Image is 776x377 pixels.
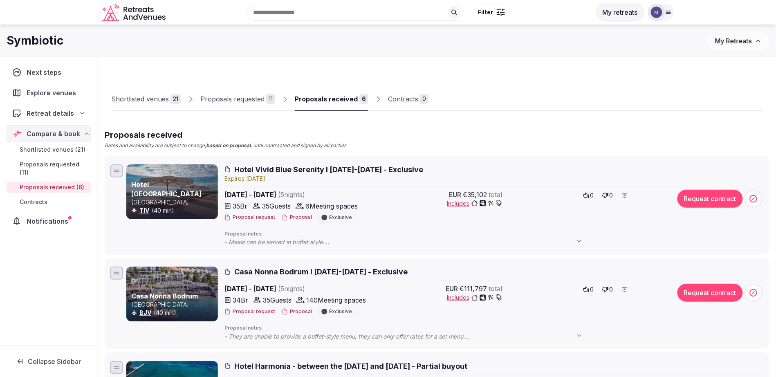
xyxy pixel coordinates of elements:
[449,190,462,200] span: EUR
[224,175,764,183] div: Expire s [DATE]
[27,129,80,139] span: Compare & book
[282,308,312,315] button: Proposal
[707,31,769,51] button: My Retreats
[610,285,613,294] span: 0
[102,3,167,22] a: Visit the homepage
[446,284,458,294] span: EUR
[590,191,594,200] span: 0
[590,285,594,294] span: 0
[200,88,275,111] a: Proposals requested11
[224,238,591,246] span: - Meals can be served in buffet style. - Regarding the menus, the hotel mentioned that they are h...
[305,201,358,211] span: 6 Meeting spaces
[359,94,368,104] div: 6
[610,191,613,200] span: 0
[102,3,167,22] svg: Retreats and Venues company logo
[7,144,91,155] a: Shortlisted venues (21)
[7,159,91,178] a: Proposals requested (11)
[27,67,65,77] span: Next steps
[233,295,248,305] span: 34 Br
[420,94,428,104] div: 0
[596,8,645,16] a: My retreats
[131,309,216,317] div: (40 min)
[20,146,85,154] span: Shortlisted venues (21)
[224,308,275,315] button: Proposal request
[224,325,764,332] span: Proposal notes
[170,94,181,104] div: 21
[28,357,81,366] span: Collapse Sidebar
[262,201,291,211] span: 35 Guests
[131,180,202,197] a: Hotel [GEOGRAPHIC_DATA]
[489,284,502,294] span: total
[131,206,216,215] div: (40 min)
[282,214,312,221] button: Proposal
[266,94,275,104] div: 11
[7,182,91,193] a: Proposals received (6)
[234,361,467,371] span: Hotel Harmonia - between the [DATE] and [DATE] - Partial buyout
[111,88,181,111] a: Shortlisted venues21
[139,206,149,215] button: TIV
[224,284,368,294] span: [DATE] - [DATE]
[7,64,91,81] a: Next steps
[306,295,366,305] span: 140 Meeting spaces
[20,183,84,191] span: Proposals received (6)
[105,129,346,141] h2: Proposals received
[131,292,198,300] a: Casa Nonna Bodrum
[295,88,368,111] a: Proposals received6
[27,216,72,226] span: Notifications
[224,231,764,238] span: Proposal notes
[677,190,743,208] button: Request contract
[27,88,79,98] span: Explore venues
[111,94,169,104] div: Shortlisted venues
[224,332,591,341] span: - They are unable to provide a buffet-style menu; they can only offer rates for a set menu. - Ple...
[105,142,346,149] p: Rates and availability are subject to change, , until contracted and signed by all parties
[224,190,368,200] span: [DATE] - [DATE]
[234,164,423,175] span: Hotel Vivid Blue Serenity I [DATE]-[DATE] - Exclusive
[473,4,510,20] button: Filter
[677,284,743,302] button: Request contract
[20,160,87,177] span: Proposals requested (11)
[596,3,645,22] button: My retreats
[7,33,63,49] h1: Symbiotic
[581,190,597,201] button: 0
[460,284,487,294] span: €111,797
[224,214,275,221] button: Proposal request
[131,301,216,309] p: [GEOGRAPHIC_DATA]
[7,213,91,230] a: Notifications
[600,284,616,295] button: 0
[295,94,358,104] div: Proposals received
[600,190,616,201] button: 0
[131,198,216,206] p: [GEOGRAPHIC_DATA]
[463,190,487,200] span: €35,102
[447,294,502,302] button: Includes
[20,198,47,206] span: Contracts
[139,309,151,317] button: BJV
[388,94,418,104] div: Contracts
[329,215,352,220] span: Exclusive
[447,200,502,208] button: Includes
[388,88,428,111] a: Contracts0
[7,84,91,101] a: Explore venues
[206,142,251,148] strong: based on proposal
[233,201,247,211] span: 35 Br
[715,37,752,45] span: My Retreats
[329,309,352,314] span: Exclusive
[278,191,305,199] span: ( 5 night s )
[278,285,305,293] span: ( 5 night s )
[27,108,74,118] span: Retreat details
[7,196,91,208] a: Contracts
[234,267,408,277] span: Casa Nonna Bodrum l [DATE]-[DATE] - Exclusive
[263,295,292,305] span: 35 Guests
[478,8,493,16] span: Filter
[139,207,149,214] a: TIV
[7,352,91,370] button: Collapse Sidebar
[139,309,151,316] a: BJV
[651,7,662,18] img: mia
[200,94,265,104] div: Proposals requested
[581,284,597,295] button: 0
[489,190,502,200] span: total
